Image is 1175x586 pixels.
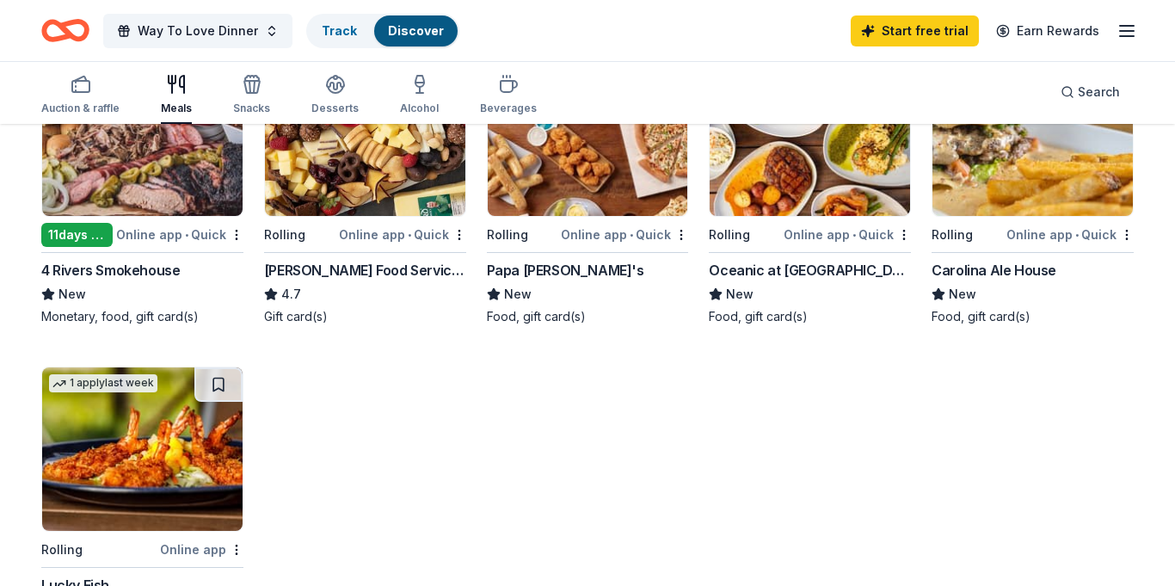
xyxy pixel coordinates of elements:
a: Start free trial [851,15,979,46]
div: Desserts [311,102,359,115]
div: Online app Quick [1006,224,1134,245]
button: Snacks [233,67,270,124]
span: New [726,284,754,305]
span: • [630,228,633,242]
div: Online app [160,539,243,560]
a: Image for 4 Rivers Smokehouse1 applylast weekLocal11days leftOnline app•Quick4 Rivers SmokehouseN... [41,52,243,325]
div: 11 days left [41,223,113,247]
img: Image for Lucky Fish [42,367,243,531]
a: Track [322,23,357,38]
div: Rolling [264,225,305,245]
a: Image for Papa John's4 applieslast weekRollingOnline app•QuickPapa [PERSON_NAME]'sNewFood, gift c... [487,52,689,325]
span: New [504,284,532,305]
div: Food, gift card(s) [487,308,689,325]
div: 4 Rivers Smokehouse [41,260,180,281]
button: Alcohol [400,67,439,124]
div: 1 apply last week [49,374,157,392]
button: Desserts [311,67,359,124]
div: Rolling [487,225,528,245]
div: Food, gift card(s) [932,308,1134,325]
button: TrackDiscover [306,14,459,48]
a: Discover [388,23,444,38]
span: • [408,228,411,242]
div: [PERSON_NAME] Food Service Store [264,260,466,281]
div: Meals [161,102,192,115]
button: Search [1047,75,1134,109]
a: Image for Carolina Ale House1 applylast weekRollingOnline app•QuickCarolina Ale HouseNewFood, gif... [932,52,1134,325]
span: Way To Love Dinner [138,21,258,41]
img: Image for Gordon Food Service Store [265,52,465,216]
img: Image for Carolina Ale House [932,52,1133,216]
button: Auction & raffle [41,67,120,124]
span: 4.7 [281,284,301,305]
img: Image for Oceanic at Pompano Beach [710,52,910,216]
span: • [1075,228,1079,242]
button: Beverages [480,67,537,124]
img: Image for 4 Rivers Smokehouse [42,52,243,216]
span: Search [1078,82,1120,102]
div: Rolling [709,225,750,245]
button: Meals [161,67,192,124]
div: Online app Quick [784,224,911,245]
a: Image for Oceanic at Pompano Beach1 applylast weekLocalRollingOnline app•QuickOceanic at [GEOGRAP... [709,52,911,325]
span: • [185,228,188,242]
div: Online app Quick [561,224,688,245]
span: New [58,284,86,305]
div: Food, gift card(s) [709,308,911,325]
div: Rolling [932,225,973,245]
button: Way To Love Dinner [103,14,292,48]
div: Auction & raffle [41,102,120,115]
div: Online app Quick [116,224,243,245]
a: Image for Gordon Food Service Store1 applylast weekRollingOnline app•Quick[PERSON_NAME] Food Serv... [264,52,466,325]
div: Rolling [41,540,83,560]
img: Image for Papa John's [488,52,688,216]
span: New [949,284,976,305]
a: Earn Rewards [986,15,1110,46]
div: Beverages [480,102,537,115]
span: • [852,228,856,242]
div: Gift card(s) [264,308,466,325]
div: Oceanic at [GEOGRAPHIC_DATA] [709,260,911,281]
div: Alcohol [400,102,439,115]
div: Papa [PERSON_NAME]'s [487,260,644,281]
div: Snacks [233,102,270,115]
div: Monetary, food, gift card(s) [41,308,243,325]
div: Online app Quick [339,224,466,245]
a: Home [41,10,89,51]
div: Carolina Ale House [932,260,1056,281]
